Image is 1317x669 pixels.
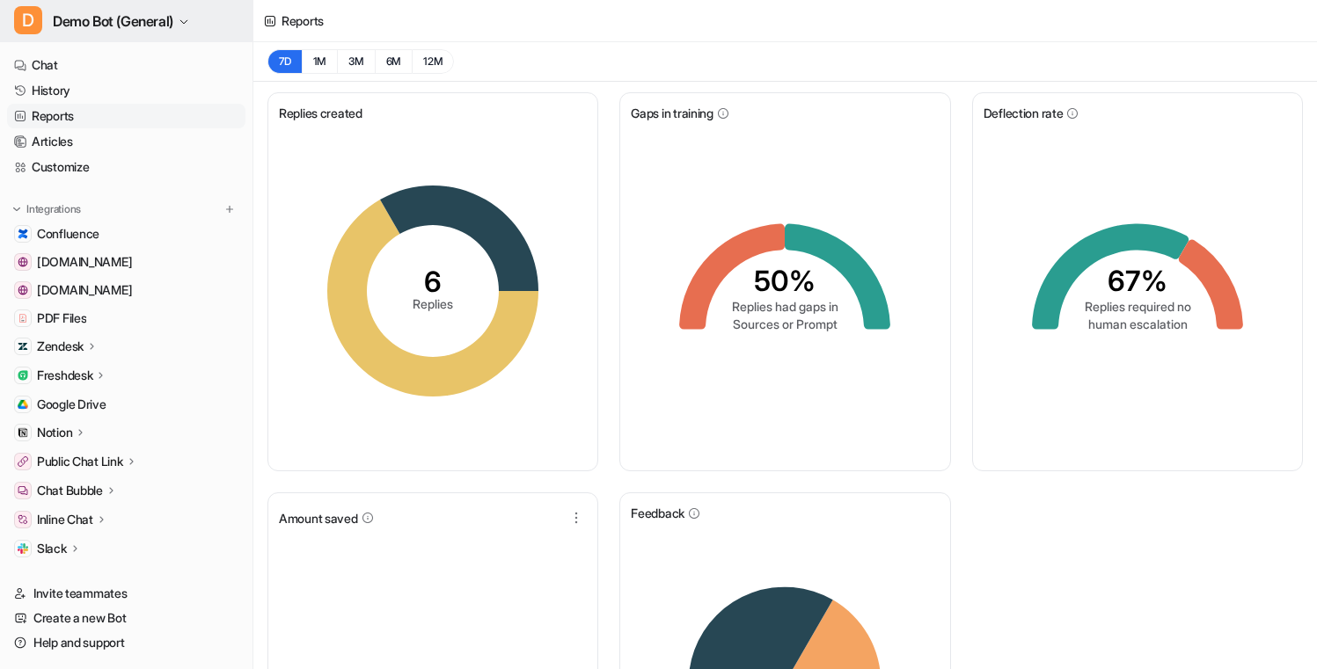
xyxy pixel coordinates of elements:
[7,630,245,655] a: Help and support
[7,250,245,274] a: www.atlassian.com[DOMAIN_NAME]
[18,485,28,496] img: Chat Bubble
[37,540,67,557] p: Slack
[7,104,245,128] a: Reports
[7,581,245,606] a: Invite teammates
[7,155,245,179] a: Customize
[37,338,84,355] p: Zendesk
[732,299,838,314] tspan: Replies had gaps in
[282,11,324,30] div: Reports
[18,456,28,467] img: Public Chat Link
[18,285,28,295] img: www.airbnb.com
[984,104,1064,122] span: Deflection rate
[7,53,245,77] a: Chat
[37,396,106,413] span: Google Drive
[7,129,245,154] a: Articles
[302,49,338,74] button: 1M
[754,264,816,298] tspan: 50%
[18,543,28,554] img: Slack
[18,370,28,381] img: Freshdesk
[1087,316,1187,331] tspan: human escalation
[37,482,103,499] p: Chat Bubble
[18,229,28,239] img: Confluence
[37,367,92,384] p: Freshdesk
[14,6,42,34] span: D
[18,341,28,352] img: Zendesk
[7,278,245,302] a: www.airbnb.com[DOMAIN_NAME]
[631,104,713,122] span: Gaps in training
[37,564,238,592] span: Explore all integrations
[7,306,245,331] a: PDF FilesPDF Files
[37,309,86,327] span: PDF Files
[18,257,28,267] img: www.atlassian.com
[7,565,245,590] a: Explore all integrations
[37,281,132,299] span: [DOMAIN_NAME]
[37,511,93,528] p: Inline Chat
[18,514,28,525] img: Inline Chat
[11,203,23,215] img: expand menu
[375,49,413,74] button: 6M
[223,203,236,215] img: menu_add.svg
[279,509,358,527] span: Amount saved
[7,222,245,246] a: ConfluenceConfluence
[631,504,684,522] span: Feedback
[279,104,362,122] span: Replies created
[53,9,173,33] span: Demo Bot (General)
[37,253,132,271] span: [DOMAIN_NAME]
[1084,299,1190,314] tspan: Replies required no
[1108,264,1167,298] tspan: 67%
[18,399,28,410] img: Google Drive
[413,296,453,311] tspan: Replies
[733,316,838,331] tspan: Sources or Prompt
[18,427,28,438] img: Notion
[267,49,302,74] button: 7D
[7,606,245,630] a: Create a new Bot
[337,49,375,74] button: 3M
[7,200,86,218] button: Integrations
[7,78,245,103] a: History
[37,453,123,470] p: Public Chat Link
[26,202,81,216] p: Integrations
[18,313,28,324] img: PDF Files
[7,392,245,417] a: Google DriveGoogle Drive
[424,265,442,299] tspan: 6
[412,49,454,74] button: 12M
[37,225,99,243] span: Confluence
[37,424,72,441] p: Notion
